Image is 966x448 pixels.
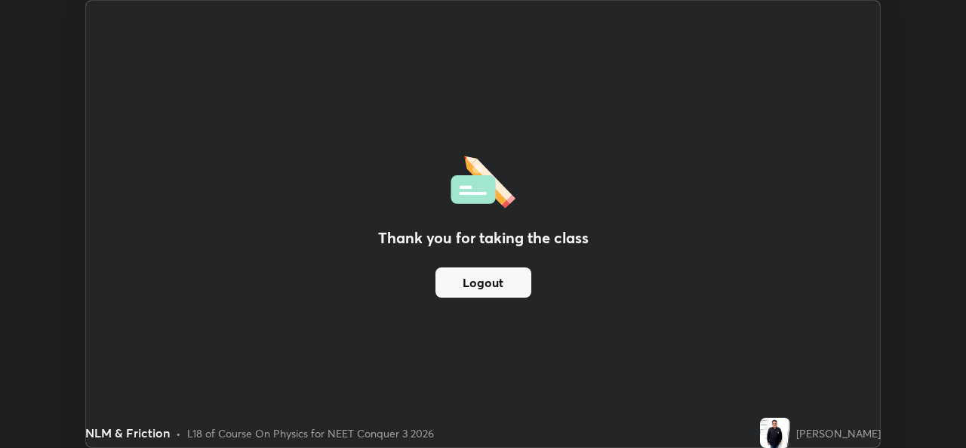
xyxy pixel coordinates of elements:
[760,418,790,448] img: 91bf5699bada4dac9ade5d64019df106.jpg
[378,227,589,249] h2: Thank you for taking the class
[451,151,515,209] img: offlineFeedback.1438e8b3.svg
[85,424,170,442] div: NLM & Friction
[435,267,531,298] button: Logout
[796,425,881,441] div: [PERSON_NAME]
[187,425,434,441] div: L18 of Course On Physics for NEET Conquer 3 2026
[176,425,181,441] div: •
